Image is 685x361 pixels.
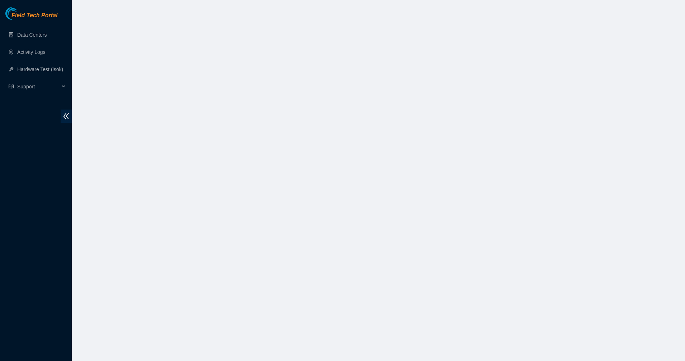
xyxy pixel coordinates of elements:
[5,7,36,20] img: Akamai Technologies
[11,12,57,19] span: Field Tech Portal
[61,110,72,123] span: double-left
[9,84,14,89] span: read
[17,49,46,55] a: Activity Logs
[17,79,60,94] span: Support
[17,32,47,38] a: Data Centers
[5,13,57,22] a: Akamai TechnologiesField Tech Portal
[17,66,63,72] a: Hardware Test (isok)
